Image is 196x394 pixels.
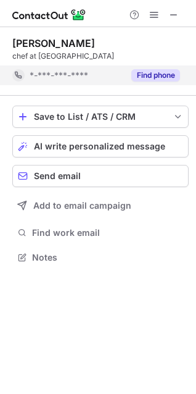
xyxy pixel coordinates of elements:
button: Reveal Button [131,69,180,82]
span: Send email [34,171,81,181]
span: Find work email [32,227,184,238]
span: Notes [32,252,184,263]
button: Add to email campaign [12,195,189,217]
div: [PERSON_NAME] [12,37,95,49]
div: Save to List / ATS / CRM [34,112,167,122]
span: Add to email campaign [33,201,131,211]
button: Send email [12,165,189,187]
button: Notes [12,249,189,266]
div: chef at [GEOGRAPHIC_DATA] [12,51,189,62]
button: save-profile-one-click [12,106,189,128]
span: AI write personalized message [34,141,165,151]
img: ContactOut v5.3.10 [12,7,86,22]
button: AI write personalized message [12,135,189,157]
button: Find work email [12,224,189,241]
